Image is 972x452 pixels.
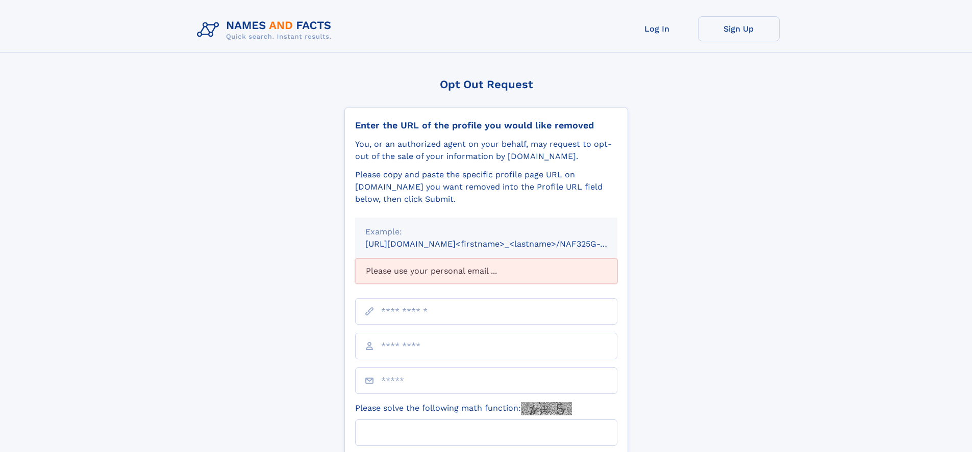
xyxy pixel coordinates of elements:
a: Sign Up [698,16,780,41]
div: Please use your personal email ... [355,258,617,284]
div: Please copy and paste the specific profile page URL on [DOMAIN_NAME] you want removed into the Pr... [355,169,617,205]
small: [URL][DOMAIN_NAME]<firstname>_<lastname>/NAF325G-xxxxxxxx [365,239,637,249]
a: Log In [616,16,698,41]
div: You, or an authorized agent on your behalf, may request to opt-out of the sale of your informatio... [355,138,617,163]
div: Example: [365,226,607,238]
label: Please solve the following math function: [355,402,572,415]
div: Enter the URL of the profile you would like removed [355,120,617,131]
div: Opt Out Request [344,78,628,91]
img: Logo Names and Facts [193,16,340,44]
